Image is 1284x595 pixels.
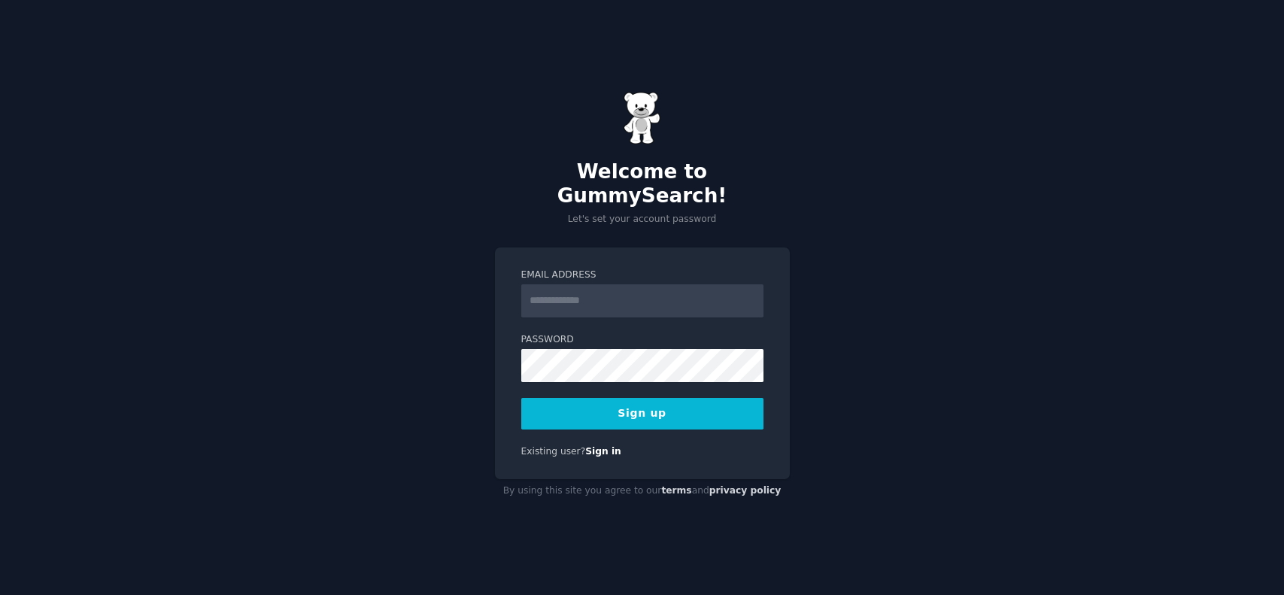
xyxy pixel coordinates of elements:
label: Email Address [521,269,763,282]
button: Sign up [521,398,763,430]
label: Password [521,333,763,347]
a: privacy policy [709,485,782,496]
p: Let's set your account password [495,213,790,226]
a: Sign in [585,446,621,457]
h2: Welcome to GummySearch! [495,160,790,208]
img: Gummy Bear [624,92,661,144]
a: terms [661,485,691,496]
div: By using this site you agree to our and [495,479,790,503]
span: Existing user? [521,446,586,457]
